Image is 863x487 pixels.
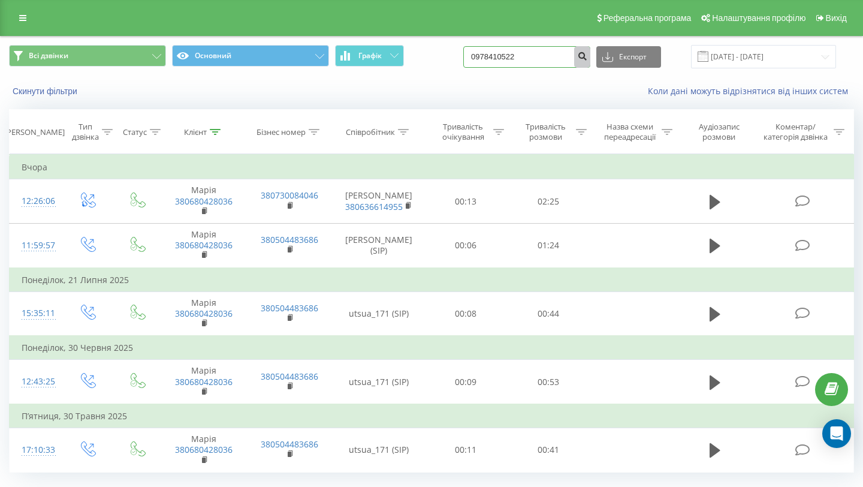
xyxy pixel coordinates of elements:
[261,371,318,382] a: 380504483686
[175,376,233,387] a: 380680428036
[29,51,68,61] span: Всі дзвінки
[161,291,247,336] td: Марія
[507,223,590,267] td: 01:24
[712,13,805,23] span: Налаштування профілю
[333,428,425,473] td: utsua_171 (SIP)
[22,438,50,462] div: 17:10:33
[822,419,851,448] div: Open Intercom Messenger
[72,122,99,142] div: Тип дзвінка
[175,239,233,251] a: 380680428036
[184,127,207,137] div: Клієнт
[333,360,425,404] td: utsua_171 (SIP)
[333,179,425,224] td: [PERSON_NAME]
[10,404,854,428] td: П’ятниця, 30 Травня 2025
[648,85,854,97] a: Коли дані можуть відрізнятися вiд інших систем
[161,360,247,404] td: Марія
[175,196,233,207] a: 380680428036
[345,201,403,212] a: 380636614955
[826,13,847,23] span: Вихід
[425,428,508,473] td: 00:11
[761,122,831,142] div: Коментар/категорія дзвінка
[335,45,404,67] button: Графік
[346,127,395,137] div: Співробітник
[518,122,573,142] div: Тривалість розмови
[333,291,425,336] td: utsua_171 (SIP)
[358,52,382,60] span: Графік
[4,127,65,137] div: [PERSON_NAME]
[333,223,425,267] td: [PERSON_NAME] (SIP)
[161,179,247,224] td: Марія
[22,234,50,257] div: 11:59:57
[161,428,247,473] td: Марія
[22,190,50,213] div: 12:26:06
[175,308,233,319] a: 380680428036
[601,122,659,142] div: Назва схеми переадресації
[686,122,752,142] div: Аудіозапис розмови
[10,155,854,179] td: Вчора
[463,46,590,68] input: Пошук за номером
[604,13,692,23] span: Реферальна програма
[436,122,491,142] div: Тривалість очікування
[507,179,590,224] td: 02:25
[425,291,508,336] td: 00:08
[425,360,508,404] td: 00:09
[22,370,50,393] div: 12:43:25
[507,291,590,336] td: 00:44
[261,234,318,245] a: 380504483686
[9,45,166,67] button: Всі дзвінки
[425,179,508,224] td: 00:13
[161,223,247,267] td: Марія
[175,444,233,455] a: 380680428036
[22,302,50,325] div: 15:35:11
[261,302,318,314] a: 380504483686
[261,190,318,201] a: 380730084046
[123,127,147,137] div: Статус
[261,438,318,450] a: 380504483686
[10,268,854,292] td: Понеділок, 21 Липня 2025
[507,428,590,473] td: 00:41
[425,223,508,267] td: 00:06
[507,360,590,404] td: 00:53
[596,46,661,68] button: Експорт
[9,86,83,97] button: Скинути фільтри
[257,127,306,137] div: Бізнес номер
[172,45,329,67] button: Основний
[10,336,854,360] td: Понеділок, 30 Червня 2025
